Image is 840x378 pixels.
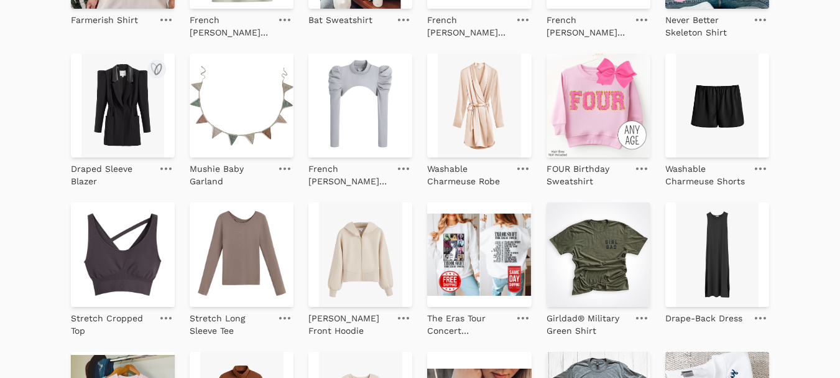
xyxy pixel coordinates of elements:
[547,158,628,187] a: FOUR Birthday Sweatshirt
[547,9,628,39] a: French [PERSON_NAME] Sweatshirt
[427,9,509,39] a: French [PERSON_NAME]-Back Sweatshirt
[71,202,175,306] img: Stretch Cropped Top
[71,158,152,187] a: Draped Sleeve Blazer
[427,14,509,39] p: French [PERSON_NAME]-Back Sweatshirt
[547,312,628,337] p: Girldad® Military Green Shirt
[308,9,372,26] a: Bat Sweatshirt
[665,202,769,306] img: Drape-Back Dress
[190,14,271,39] p: French [PERSON_NAME] Sleeve Sweatshirt
[427,54,531,158] img: Washable Charmeuse Robe
[308,163,390,187] p: French [PERSON_NAME] Sleevelette
[665,307,742,324] a: Drape-Back Dress
[308,307,390,337] a: [PERSON_NAME] Front Hoodie
[190,163,271,187] p: Mushie Baby Garland
[665,158,747,187] a: Washable Charmeuse Shorts
[427,163,509,187] p: Washable Charmeuse Robe
[71,9,138,26] a: Farmerish Shirt
[71,312,152,337] p: Stretch Cropped Top
[665,9,747,39] a: Never Better Skeleton Shirt
[190,54,293,158] img: Mushie Baby Garland
[308,54,412,158] img: French Terry Puff Sleevelette
[427,158,509,187] a: Washable Charmeuse Robe
[308,158,390,187] a: French [PERSON_NAME] Sleevelette
[547,163,628,187] p: FOUR Birthday Sweatshirt
[427,202,531,306] img: The Eras Tour Concert Sweatshirt
[71,163,152,187] p: Draped Sleeve Blazer
[190,9,271,39] a: French [PERSON_NAME] Sleeve Sweatshirt
[190,312,271,337] p: Stretch Long Sleeve Tee
[190,202,293,306] img: Stretch Long Sleeve Tee
[665,312,742,324] p: Drape-Back Dress
[547,54,650,158] img: FOUR Birthday Sweatshirt
[547,307,628,337] a: Girldad® Military Green Shirt
[71,14,138,26] p: Farmerish Shirt
[71,307,152,337] a: Stretch Cropped Top
[665,163,747,187] p: Washable Charmeuse Shorts
[190,158,271,187] a: Mushie Baby Garland
[427,307,509,337] a: The Eras Tour Concert Sweatshirt
[308,312,390,337] p: [PERSON_NAME] Front Hoodie
[547,14,628,39] p: French [PERSON_NAME] Sweatshirt
[547,202,650,306] img: Girldad® Military Green Shirt
[190,307,271,337] a: Stretch Long Sleeve Tee
[71,54,175,158] img: Draped Sleeve Blazer
[665,54,769,158] img: Washable Charmeuse Shorts
[427,312,509,337] p: The Eras Tour Concert Sweatshirt
[308,14,372,26] p: Bat Sweatshirt
[308,202,412,306] img: Terry Zip Front Hoodie
[665,14,747,39] p: Never Better Skeleton Shirt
